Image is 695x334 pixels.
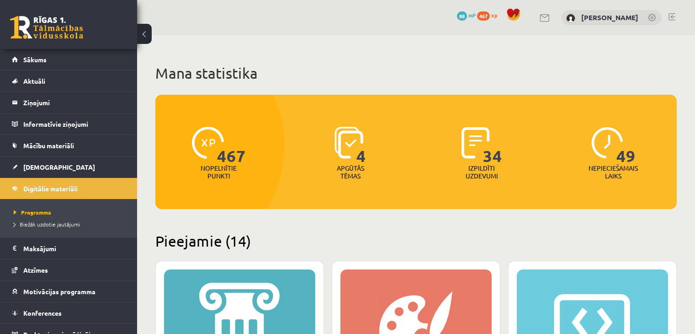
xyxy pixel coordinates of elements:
[23,163,95,171] span: [DEMOGRAPHIC_DATA]
[457,11,476,19] a: 88 mP
[23,309,62,317] span: Konferences
[12,135,126,156] a: Mācību materiāli
[12,92,126,113] a: Ziņojumi
[591,127,623,159] img: icon-clock-7be60019b62300814b6bd22b8e044499b485619524d84068768e800edab66f18.svg
[14,221,80,228] span: Biežāk uzdotie jautājumi
[333,164,368,180] p: Apgūtās tēmas
[23,113,126,135] legend: Informatīvie ziņojumi
[23,92,126,113] legend: Ziņojumi
[12,302,126,323] a: Konferences
[12,156,126,178] a: [DEMOGRAPHIC_DATA]
[201,164,237,180] p: Nopelnītie punkti
[491,11,497,19] span: xp
[356,127,366,164] span: 4
[457,11,467,21] span: 88
[14,209,51,216] span: Programma
[23,184,78,193] span: Digitālie materiāli
[192,127,224,159] img: icon-xp-0682a9bc20223a9ccc6f5883a126b849a74cddfe5390d2b41b4391c66f2066e7.svg
[12,70,126,92] a: Aktuāli
[14,220,128,228] a: Biežāk uzdotie jautājumi
[23,141,74,150] span: Mācību materiāli
[477,11,490,21] span: 467
[477,11,502,19] a: 467 xp
[23,77,45,85] span: Aktuāli
[12,49,126,70] a: Sākums
[14,208,128,216] a: Programma
[12,178,126,199] a: Digitālie materiāli
[10,16,83,39] a: Rīgas 1. Tālmācības vidusskola
[155,64,677,82] h1: Mana statistika
[464,164,499,180] p: Izpildīti uzdevumi
[23,238,126,259] legend: Maksājumi
[217,127,246,164] span: 467
[468,11,476,19] span: mP
[483,127,502,164] span: 34
[581,13,638,22] a: [PERSON_NAME]
[23,55,47,64] span: Sākums
[12,281,126,302] a: Motivācijas programma
[12,259,126,280] a: Atzīmes
[334,127,363,159] img: icon-learned-topics-4a711ccc23c960034f471b6e78daf4a3bad4a20eaf4de84257b87e66633f6470.svg
[462,127,490,159] img: icon-completed-tasks-ad58ae20a441b2904462921112bc710f1caf180af7a3daa7317a5a94f2d26646.svg
[23,266,48,274] span: Atzīmes
[589,164,638,180] p: Nepieciešamais laiks
[616,127,636,164] span: 49
[155,232,677,250] h2: Pieejamie (14)
[12,113,126,135] a: Informatīvie ziņojumi
[566,14,575,23] img: Samanta Dardete
[12,238,126,259] a: Maksājumi
[23,287,95,296] span: Motivācijas programma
